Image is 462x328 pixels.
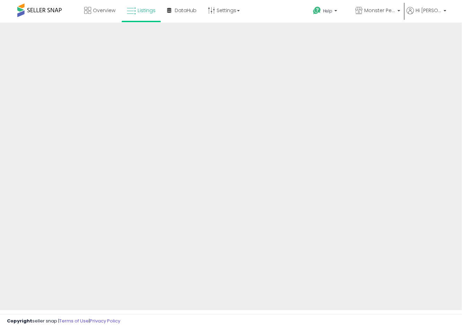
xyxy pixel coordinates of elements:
span: Overview [93,7,115,14]
span: Help [323,8,332,14]
a: Help [307,1,349,23]
span: DataHub [175,7,197,14]
span: Monster Pets [364,7,395,14]
span: Hi [PERSON_NAME] [416,7,442,14]
span: Listings [138,7,156,14]
i: Get Help [313,6,321,15]
a: Hi [PERSON_NAME] [407,7,446,23]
